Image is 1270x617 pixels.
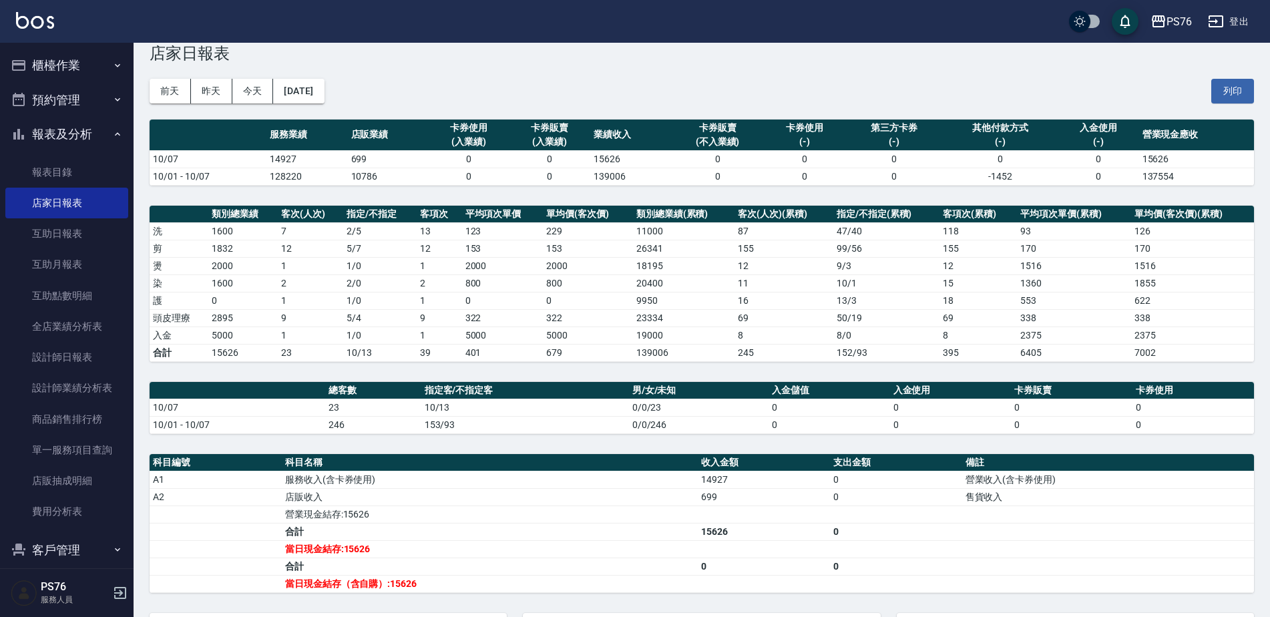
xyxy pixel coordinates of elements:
[208,222,278,240] td: 1600
[1203,9,1254,34] button: 登出
[1011,399,1132,416] td: 0
[5,83,128,118] button: 預約管理
[1061,135,1135,149] div: (-)
[150,168,266,185] td: 10/01 - 10/07
[5,311,128,342] a: 全店業績分析表
[767,135,841,149] div: (-)
[590,168,671,185] td: 139006
[1145,8,1197,35] button: PS76
[633,222,735,240] td: 11000
[278,292,343,309] td: 1
[848,135,939,149] div: (-)
[939,292,1017,309] td: 18
[348,150,429,168] td: 699
[417,257,461,274] td: 1
[946,135,1054,149] div: (-)
[633,274,735,292] td: 20400
[5,188,128,218] a: 店家日報表
[462,327,544,344] td: 5000
[150,327,208,344] td: 入金
[962,454,1254,471] th: 備註
[208,309,278,327] td: 2895
[421,382,629,399] th: 指定客/不指定客
[629,416,769,433] td: 0/0/246
[629,382,769,399] th: 男/女/未知
[1017,344,1131,361] td: 6405
[5,342,128,373] a: 設計師日報表
[939,222,1017,240] td: 118
[590,120,671,151] th: 業績收入
[462,240,544,257] td: 153
[939,309,1017,327] td: 69
[633,344,735,361] td: 139006
[830,471,962,488] td: 0
[1132,416,1254,433] td: 0
[5,404,128,435] a: 商品銷售排行榜
[150,120,1254,186] table: a dense table
[543,257,633,274] td: 2000
[513,135,587,149] div: (入業績)
[421,399,629,416] td: 10/13
[282,523,698,540] td: 合計
[208,344,278,361] td: 15626
[462,344,544,361] td: 401
[266,120,347,151] th: 服務業績
[343,344,417,361] td: 10/13
[5,435,128,465] a: 單一服務項目查詢
[348,120,429,151] th: 店販業績
[1017,222,1131,240] td: 93
[343,240,417,257] td: 5 / 7
[890,399,1012,416] td: 0
[282,540,698,558] td: 當日現金結存:15626
[417,344,461,361] td: 39
[150,488,282,505] td: A2
[5,48,128,83] button: 櫃檯作業
[343,274,417,292] td: 2 / 0
[232,79,274,104] button: 今天
[282,471,698,488] td: 服務收入(含卡券使用)
[278,222,343,240] td: 7
[278,344,343,361] td: 23
[343,257,417,274] td: 1 / 0
[417,309,461,327] td: 9
[5,218,128,249] a: 互助日報表
[769,382,890,399] th: 入金儲值
[5,117,128,152] button: 報表及分析
[208,292,278,309] td: 0
[633,292,735,309] td: 9950
[348,168,429,185] td: 10786
[734,344,833,361] td: 245
[833,274,939,292] td: 10 / 1
[1112,8,1138,35] button: save
[939,274,1017,292] td: 15
[1139,168,1254,185] td: 137554
[1017,309,1131,327] td: 338
[1011,416,1132,433] td: 0
[833,206,939,223] th: 指定/不指定(累積)
[325,399,421,416] td: 23
[833,327,939,344] td: 8 / 0
[890,382,1012,399] th: 入金使用
[962,471,1254,488] td: 營業收入(含卡券使用)
[1139,120,1254,151] th: 營業現金應收
[939,257,1017,274] td: 12
[734,292,833,309] td: 16
[1131,309,1254,327] td: 338
[462,309,544,327] td: 322
[590,150,671,168] td: 15626
[698,454,830,471] th: 收入金額
[939,240,1017,257] td: 155
[633,206,735,223] th: 類別總業績(累積)
[429,168,509,185] td: 0
[343,309,417,327] td: 5 / 4
[208,327,278,344] td: 5000
[946,121,1054,135] div: 其他付款方式
[343,222,417,240] td: 2 / 5
[150,222,208,240] td: 洗
[150,206,1254,362] table: a dense table
[633,309,735,327] td: 23334
[1131,206,1254,223] th: 單均價(客次價)(累積)
[1058,168,1138,185] td: 0
[325,382,421,399] th: 總客數
[698,471,830,488] td: 14927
